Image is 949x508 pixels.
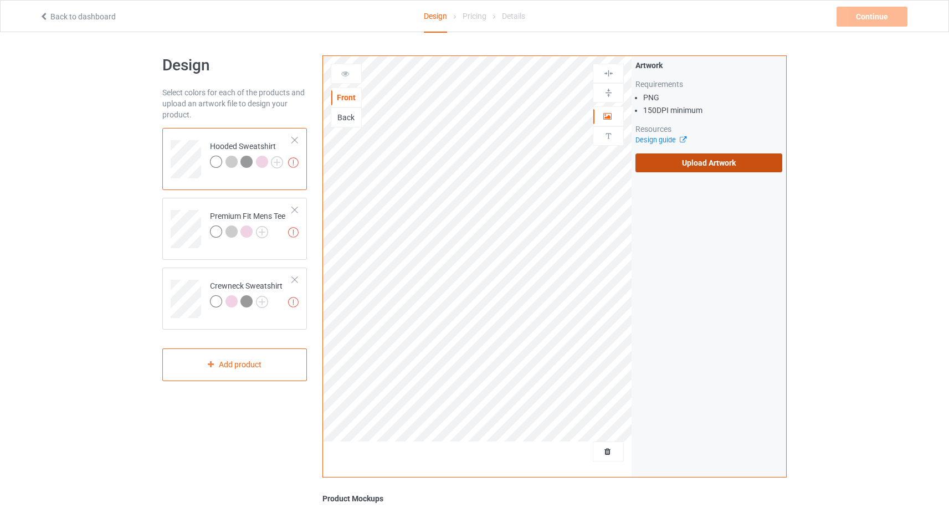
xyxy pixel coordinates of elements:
img: exclamation icon [288,227,299,238]
div: Hooded Sweatshirt [162,128,307,190]
div: Select colors for each of the products and upload an artwork file to design your product. [162,87,307,120]
img: exclamation icon [288,157,299,168]
a: Back to dashboard [39,12,116,21]
div: Details [502,1,525,32]
div: Front [331,92,361,103]
div: Back [331,112,361,123]
img: svg%3E%0A [603,131,614,141]
div: Hooded Sweatshirt [210,141,283,167]
div: Crewneck Sweatshirt [162,268,307,330]
h1: Design [162,55,307,75]
div: Premium Fit Mens Tee [162,198,307,260]
div: Product Mockups [322,493,787,504]
div: Artwork [635,60,782,71]
li: PNG [643,92,782,103]
img: svg%3E%0A [603,88,614,98]
div: Crewneck Sweatshirt [210,280,283,307]
img: svg+xml;base64,PD94bWwgdmVyc2lvbj0iMS4wIiBlbmNvZGluZz0iVVRGLTgiPz4KPHN2ZyB3aWR0aD0iMjJweCIgaGVpZ2... [271,156,283,168]
div: Design [424,1,447,33]
div: Requirements [635,79,782,90]
div: Premium Fit Mens Tee [210,211,285,237]
img: svg+xml;base64,PD94bWwgdmVyc2lvbj0iMS4wIiBlbmNvZGluZz0iVVRGLTgiPz4KPHN2ZyB3aWR0aD0iMjJweCIgaGVpZ2... [256,226,268,238]
div: Add product [162,348,307,381]
img: svg+xml;base64,PD94bWwgdmVyc2lvbj0iMS4wIiBlbmNvZGluZz0iVVRGLTgiPz4KPHN2ZyB3aWR0aD0iMjJweCIgaGVpZ2... [256,296,268,308]
label: Upload Artwork [635,153,782,172]
img: svg%3E%0A [603,68,614,79]
li: 150 DPI minimum [643,105,782,116]
img: exclamation icon [288,297,299,307]
div: Resources [635,124,782,135]
div: Pricing [463,1,486,32]
a: Design guide [635,136,686,144]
